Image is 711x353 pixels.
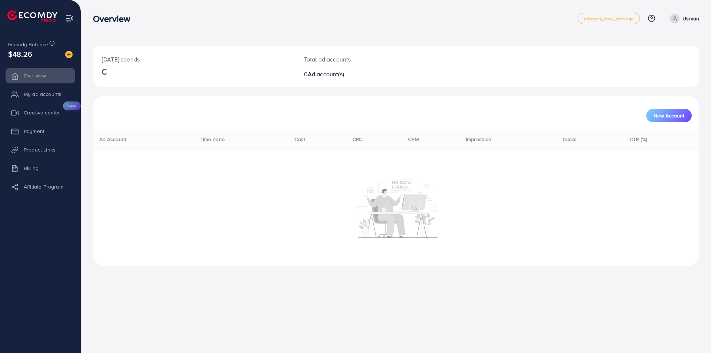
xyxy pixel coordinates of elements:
[308,70,344,78] span: Ad account(s)
[8,49,32,59] span: $48.26
[93,13,136,24] h3: Overview
[102,55,286,64] p: [DATE] spends
[578,13,640,24] a: adreach_new_package
[646,109,692,122] button: New Account
[584,16,634,21] span: adreach_new_package
[654,113,684,118] span: New Account
[304,71,438,78] h2: 0
[65,14,74,23] img: menu
[8,41,48,48] span: Ecomdy Balance
[304,55,438,64] p: Total ad accounts
[667,14,699,23] a: Usman
[682,14,699,23] p: Usman
[65,51,73,58] img: image
[7,10,57,22] img: logo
